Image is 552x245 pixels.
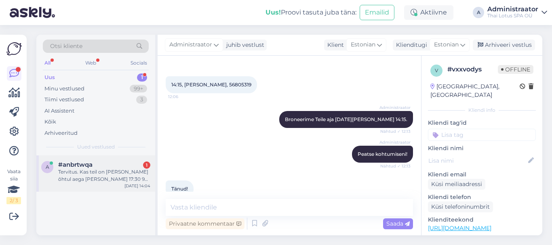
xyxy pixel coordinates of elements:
[447,65,498,74] div: # vxxvodys
[358,151,407,157] span: Peatse kohtumiseni!
[143,161,150,169] div: 1
[428,156,527,165] input: Lisa nimi
[6,41,22,57] img: Askly Logo
[487,6,547,19] a: AdministraatorThai Lotus SPA OÜ
[166,218,244,229] div: Privaatne kommentaar
[428,119,536,127] p: Kliendi tag'id
[428,216,536,224] p: Klienditeekond
[428,129,536,141] input: Lisa tag
[265,8,281,16] b: Uus!
[46,164,49,170] span: a
[379,105,411,111] span: Administraator
[44,96,84,104] div: Tiimi vestlused
[324,41,344,49] div: Klient
[171,186,188,192] span: Tänud!
[168,94,198,100] span: 12:06
[428,201,493,212] div: Küsi telefoninumbrit
[84,58,98,68] div: Web
[130,85,147,93] div: 99+
[473,40,535,50] div: Arhiveeri vestlus
[129,58,149,68] div: Socials
[428,235,536,242] p: Vaata edasi ...
[428,224,491,232] a: [URL][DOMAIN_NAME]
[351,40,375,49] span: Estonian
[77,143,115,151] span: Uued vestlused
[386,220,410,227] span: Saada
[428,179,485,190] div: Küsi meiliaadressi
[223,41,264,49] div: juhib vestlust
[285,116,407,122] span: Broneerime Teile aja [DATE][PERSON_NAME] 14:15.
[430,82,520,99] div: [GEOGRAPHIC_DATA], [GEOGRAPHIC_DATA]
[473,7,484,18] div: A
[434,40,459,49] span: Estonian
[428,193,536,201] p: Kliendi telefon
[44,118,56,126] div: Kõik
[137,73,147,82] div: 1
[58,168,150,183] div: Tervitus. Kas teil on [PERSON_NAME] õhtul aega [PERSON_NAME] 17:30 90 minutine massaaž [PERSON_NA...
[428,107,536,114] div: Kliendi info
[498,65,533,74] span: Offline
[169,40,212,49] span: Administraator
[124,183,150,189] div: [DATE] 14:04
[428,170,536,179] p: Kliendi email
[44,85,84,93] div: Minu vestlused
[380,163,411,169] span: Nähtud ✓ 12:13
[428,144,536,153] p: Kliendi nimi
[58,161,93,168] span: #anbrtwqa
[50,42,82,50] span: Otsi kliente
[379,139,411,145] span: Administraator
[360,5,394,20] button: Emailid
[43,58,52,68] div: All
[136,96,147,104] div: 3
[487,13,538,19] div: Thai Lotus SPA OÜ
[171,82,251,88] span: 14:15, [PERSON_NAME], 56805319
[435,67,438,73] span: v
[6,168,21,204] div: Vaata siia
[44,73,55,82] div: Uus
[44,107,74,115] div: AI Assistent
[404,5,453,20] div: Aktiivne
[6,197,21,204] div: 2 / 3
[487,6,538,13] div: Administraator
[393,41,427,49] div: Klienditugi
[380,128,411,134] span: Nähtud ✓ 12:13
[44,129,78,137] div: Arhiveeritud
[265,8,356,17] div: Proovi tasuta juba täna:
